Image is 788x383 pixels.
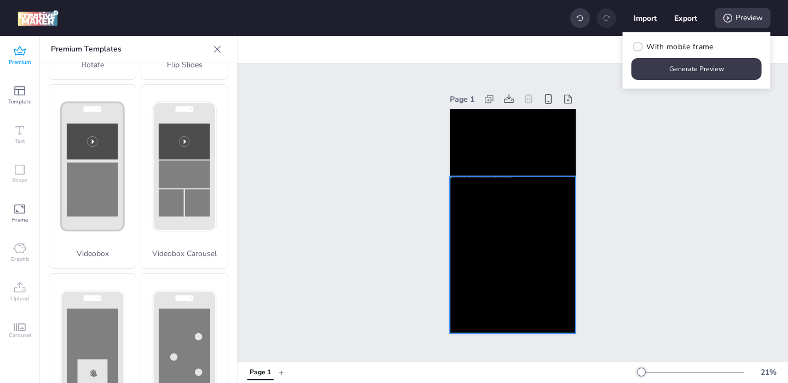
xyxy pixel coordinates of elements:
[250,368,271,378] div: Page 1
[715,8,770,28] div: Preview
[674,7,697,30] button: Export
[10,255,30,264] span: Graphic
[242,363,279,382] div: Tabs
[49,248,136,259] p: Videobox
[9,331,31,340] span: Carousel
[279,363,284,382] button: +
[51,36,208,62] p: Premium Templates
[141,59,228,71] p: Flip Slides
[450,94,478,105] div: Page 1
[631,58,762,80] button: Generate Preview
[12,176,27,185] span: Shape
[646,41,713,53] span: With mobile frame
[12,216,28,224] span: Frame
[9,58,31,67] span: Premium
[8,97,31,106] span: Template
[11,294,29,303] span: Upload
[141,248,228,259] p: Videobox Carousel
[634,7,657,30] button: Import
[15,137,25,146] span: Text
[18,10,59,26] img: logo Creative Maker
[755,367,781,378] div: 21 %
[49,59,136,71] p: Rotate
